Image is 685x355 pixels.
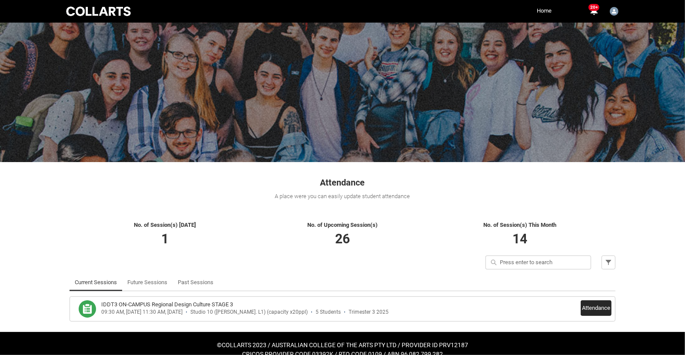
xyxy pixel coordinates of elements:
button: User Profile Jennifer.Woods [608,3,621,17]
a: Past Sessions [178,274,213,291]
span: 26 [335,231,350,246]
button: 20+ [589,6,599,17]
span: No. of Session(s) This Month [483,222,556,228]
div: 5 Students [316,309,341,315]
img: Jennifer.Woods [610,7,618,16]
li: Past Sessions [173,274,219,291]
li: Current Sessions [70,274,122,291]
li: Future Sessions [122,274,173,291]
span: No. of Upcoming Session(s) [307,222,378,228]
button: Filter [602,255,615,269]
input: Press enter to search [485,255,591,269]
span: 20+ [589,4,599,11]
a: Home [535,4,554,17]
div: A place were you can easily update student attendance [70,192,615,201]
div: 09:30 AM, [DATE] 11:30 AM, [DATE] [101,309,183,315]
h3: IDDT3 ON-CAMPUS Regional Design Culture STAGE 3 [101,300,233,309]
a: Future Sessions [127,274,167,291]
div: Studio 10 ([PERSON_NAME]. L1) (capacity x20ppl) [190,309,308,315]
span: 1 [162,231,169,246]
span: No. of Session(s) [DATE] [134,222,196,228]
span: Attendance [320,177,365,188]
button: Attendance [581,300,612,316]
span: 14 [512,231,527,246]
a: Current Sessions [75,274,117,291]
div: Trimester 3 2025 [349,309,389,315]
